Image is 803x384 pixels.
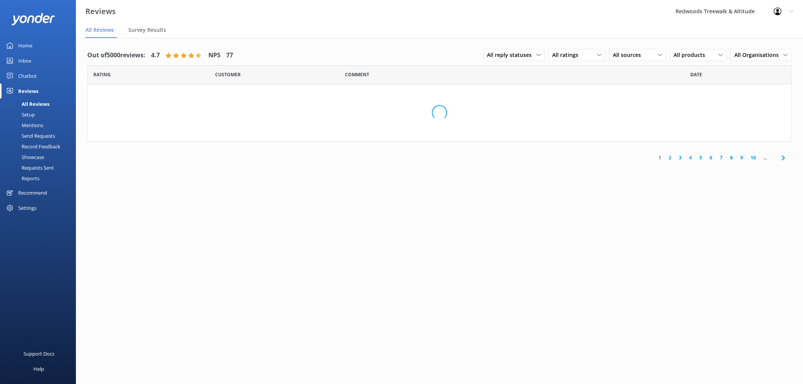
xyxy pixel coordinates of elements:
[85,5,116,17] h3: Reviews
[5,109,35,120] div: Setup
[696,154,706,161] a: 5
[18,200,36,216] div: Settings
[5,173,39,184] div: Reports
[613,51,646,59] span: All sources
[5,141,60,152] div: Record Feedback
[33,361,44,376] div: Help
[5,162,54,173] div: Requests Sent
[726,154,737,161] a: 8
[85,26,114,34] span: All Reviews
[487,51,536,59] span: All reply statuses
[18,83,38,99] div: Reviews
[208,50,220,60] h4: NPS
[226,50,233,60] h4: 77
[685,154,696,161] a: 4
[18,185,47,200] div: Recommend
[18,68,37,83] div: Chatbot
[716,154,726,161] a: 7
[5,152,76,162] a: Showcase
[151,50,160,60] h4: 4.7
[5,120,43,131] div: Mentions
[655,154,665,161] a: 1
[18,38,32,53] div: Home
[674,51,710,59] span: All products
[345,71,369,78] span: Question
[18,53,31,68] div: Inbox
[5,99,76,109] a: All Reviews
[737,154,747,161] a: 9
[87,50,145,60] h4: Out of 5000 reviews:
[760,154,771,161] span: ...
[706,154,716,161] a: 6
[5,162,76,173] a: Requests Sent
[5,99,49,109] div: All Reviews
[5,131,55,141] div: Send Requests
[665,154,675,161] a: 2
[5,109,76,120] a: Setup
[5,131,76,141] a: Send Requests
[675,154,685,161] a: 3
[5,141,76,152] a: Record Feedback
[690,71,702,78] span: Date
[24,346,54,361] div: Support Docs
[5,120,76,131] a: Mentions
[5,173,76,184] a: Reports
[11,13,55,25] img: yonder-white-logo.png
[215,71,241,78] span: Date
[734,51,783,59] span: All Organisations
[5,152,44,162] div: Showcase
[552,51,583,59] span: All ratings
[128,26,166,34] span: Survey Results
[93,71,111,78] span: Date
[747,154,760,161] a: 10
